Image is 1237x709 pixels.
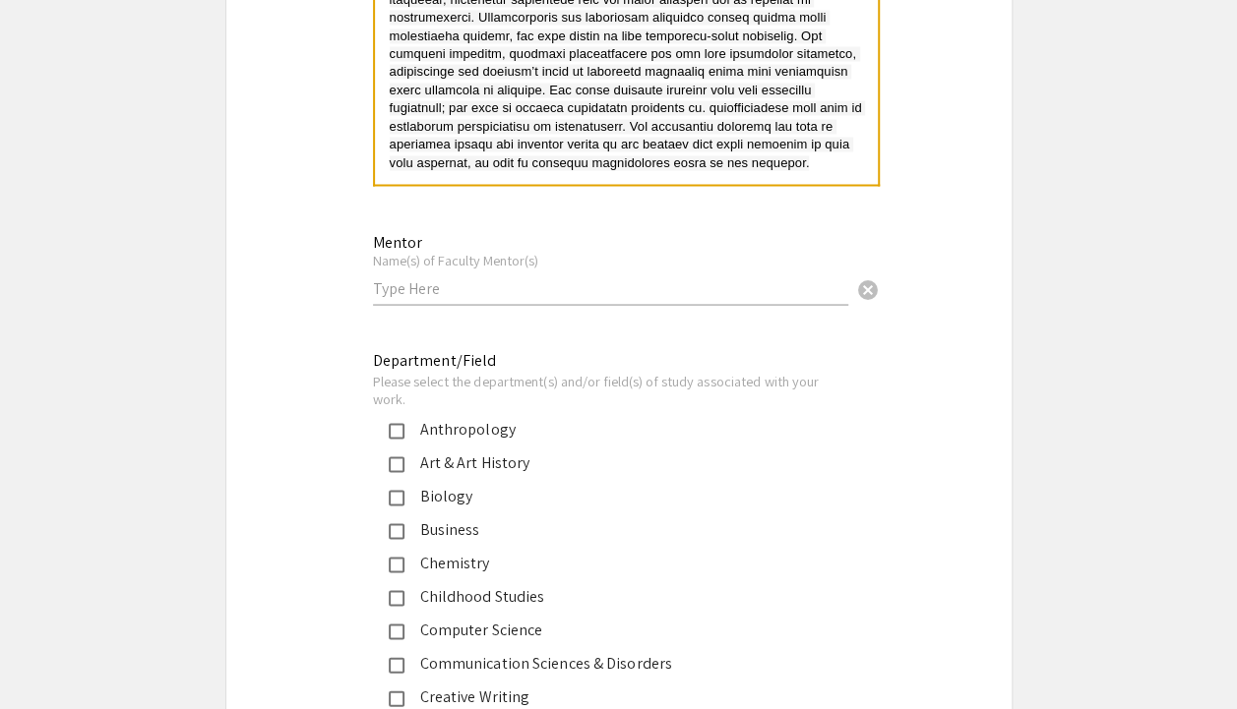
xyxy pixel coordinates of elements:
div: Biology [404,484,818,507]
div: Childhood Studies [404,584,818,608]
div: Creative Writing [404,684,818,708]
input: Type Here [373,277,848,298]
button: Clear [848,267,888,307]
iframe: Chat [15,620,84,694]
mat-label: Mentor [373,231,422,252]
mat-label: Department/Field [373,349,497,370]
div: Name(s) of Faculty Mentor(s) [373,251,848,268]
div: Computer Science [404,618,818,641]
div: Art & Art History [404,450,818,474]
div: Communication Sciences & Disorders [404,651,818,675]
div: Business [404,517,818,541]
span: cancel [856,277,880,301]
div: Anthropology [404,417,818,441]
div: Please select the department(s) and/or field(s) of study associated with your work. [373,372,834,406]
div: Chemistry [404,551,818,574]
